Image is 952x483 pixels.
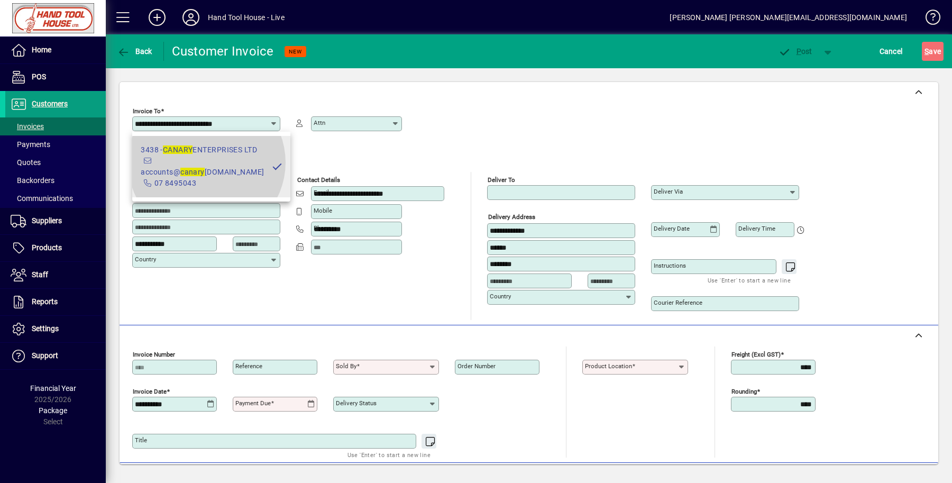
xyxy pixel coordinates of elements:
span: Financial Year [30,384,76,393]
span: Suppliers [32,216,62,225]
span: Package [39,406,67,415]
mat-hint: Use 'Enter' to start a new line [347,449,431,461]
span: Customers [32,99,68,108]
a: Suppliers [5,208,106,234]
mat-label: Delivery date [654,225,690,232]
span: Quotes [11,158,41,167]
a: Communications [5,189,106,207]
span: Communications [11,194,73,203]
span: Settings [32,324,59,333]
span: ost [778,47,812,56]
mat-label: Attn [314,119,325,126]
span: Payments [11,140,50,149]
div: [PERSON_NAME] [PERSON_NAME][EMAIL_ADDRESS][DOMAIN_NAME] [670,9,907,26]
div: Hand Tool House - Live [208,9,285,26]
span: Reports [32,297,58,306]
mat-label: Freight (excl GST) [731,351,781,358]
app-page-header-button: Back [106,42,164,61]
mat-label: Deliver via [654,188,683,195]
mat-label: Invoice number [133,351,175,358]
span: Staff [32,270,48,279]
button: Post [773,42,818,61]
mat-label: Phone [314,224,331,232]
mat-label: Invoice To [133,107,161,115]
a: Knowledge Base [918,2,939,37]
span: Invoices [11,122,44,131]
mat-label: Mobile [314,207,332,214]
button: Cancel [877,42,905,61]
a: Payments [5,135,106,153]
a: Settings [5,316,106,342]
mat-hint: Use 'Enter' to start a new line [708,274,791,286]
a: Invoices [5,117,106,135]
mat-label: Delivery time [738,225,775,232]
mat-label: Title [135,436,147,444]
a: Home [5,37,106,63]
span: Cancel [880,43,903,60]
div: Customer Invoice [172,43,274,60]
mat-label: Sold by [336,362,356,370]
span: S [924,47,929,56]
mat-label: Reference [235,362,262,370]
span: Home [32,45,51,54]
span: P [797,47,801,56]
a: Staff [5,262,106,288]
a: Quotes [5,153,106,171]
span: Products [32,243,62,252]
button: Copy to Delivery address [266,168,283,185]
a: Reports [5,289,106,315]
span: NEW [289,48,302,55]
span: ave [924,43,941,60]
mat-label: Instructions [654,262,686,269]
mat-label: Country [490,293,511,300]
a: Backorders [5,171,106,189]
mat-label: Product location [585,362,632,370]
mat-label: Delivery status [336,399,377,407]
mat-label: Payment due [235,399,271,407]
mat-label: Deliver To [488,176,515,184]
a: Support [5,343,106,369]
a: POS [5,64,106,90]
mat-label: Invoice date [133,388,167,395]
mat-label: Order number [457,362,496,370]
mat-label: Courier Reference [654,299,702,306]
a: Products [5,235,106,261]
span: Back [117,47,152,56]
button: Save [922,42,944,61]
span: Backorders [11,176,54,185]
span: POS [32,72,46,81]
span: Support [32,351,58,360]
button: Add [140,8,174,27]
button: Back [114,42,155,61]
mat-label: Rounding [731,388,757,395]
mat-label: Email [314,189,329,196]
button: Profile [174,8,208,27]
mat-label: Country [135,256,156,263]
